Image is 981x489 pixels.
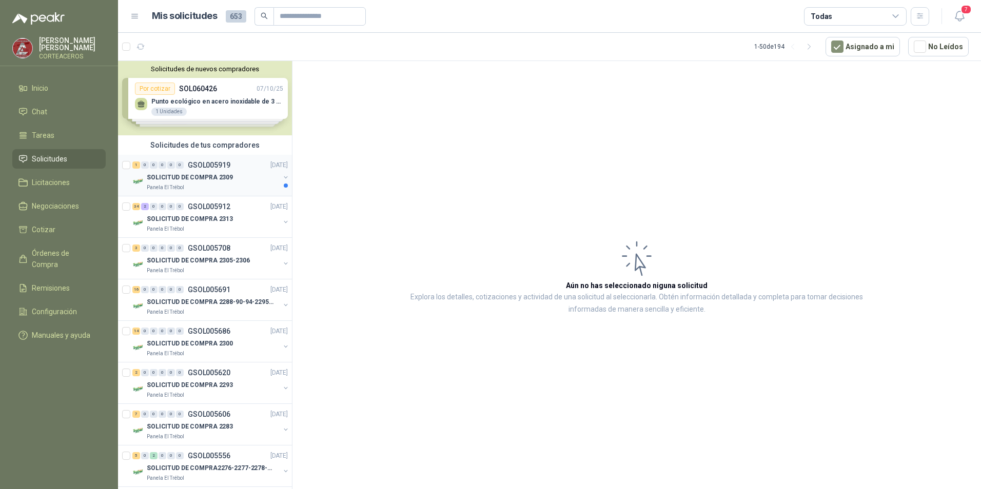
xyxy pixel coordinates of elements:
[176,203,184,210] div: 0
[147,463,274,473] p: SOLICITUD DE COMPRA2276-2277-2278-2284-2285-
[12,278,106,298] a: Remisiones
[39,37,106,51] p: [PERSON_NAME] [PERSON_NAME]
[13,38,32,58] img: Company Logo
[188,369,230,376] p: GSOL005620
[32,153,67,165] span: Solicitudes
[150,203,158,210] div: 0
[141,286,149,293] div: 0
[566,280,708,291] h3: Aún no has seleccionado niguna solicitud
[188,452,230,459] p: GSOL005556
[132,242,290,275] a: 3 0 0 0 0 0 GSOL005708[DATE] Company LogoSOLICITUD DE COMPRA 2305-2306Panela El Trébol
[261,12,268,19] span: search
[395,291,878,316] p: Explora los detalles, cotizaciones y actividad de una solicitud al seleccionarla. Obtén informaci...
[159,203,166,210] div: 0
[176,411,184,418] div: 0
[159,452,166,459] div: 0
[132,328,140,335] div: 14
[150,411,158,418] div: 0
[960,5,972,14] span: 7
[150,161,158,169] div: 0
[32,130,54,141] span: Tareas
[32,306,77,317] span: Configuración
[167,328,175,335] div: 0
[147,474,184,482] p: Panela El Trébol
[12,173,106,192] a: Licitaciones
[150,286,158,293] div: 0
[32,83,48,94] span: Inicio
[141,411,149,418] div: 0
[147,339,233,349] p: SOLICITUD DE COMPRA 2300
[226,10,246,23] span: 653
[147,350,184,358] p: Panela El Trébol
[132,366,290,399] a: 2 0 0 0 0 0 GSOL005620[DATE] Company LogoSOLICITUD DE COMPRA 2293Panela El Trébol
[188,328,230,335] p: GSOL005686
[132,244,140,252] div: 3
[167,286,175,293] div: 0
[176,328,184,335] div: 0
[12,78,106,98] a: Inicio
[147,391,184,399] p: Panela El Trébol
[132,300,145,312] img: Company Logo
[132,159,290,192] a: 1 0 0 0 0 0 GSOL005919[DATE] Company LogoSOLICITUD DE COMPRA 2309Panela El Trébol
[159,369,166,376] div: 0
[147,256,250,266] p: SOLICITUD DE COMPRA 2305-2306
[132,450,290,482] a: 5 0 2 0 0 0 GSOL005556[DATE] Company LogoSOLICITUD DE COMPRA2276-2277-2278-2284-2285-Panela El Tr...
[270,368,288,378] p: [DATE]
[32,282,70,294] span: Remisiones
[12,220,106,239] a: Cotizar
[150,369,158,376] div: 0
[167,161,175,169] div: 0
[132,466,145,478] img: Company Logo
[159,244,166,252] div: 0
[188,161,230,169] p: GSOL005919
[150,244,158,252] div: 0
[32,330,90,341] span: Manuales y ayuda
[32,248,96,270] span: Órdenes de Compra
[132,286,140,293] div: 16
[188,244,230,252] p: GSOL005708
[167,452,175,459] div: 0
[132,258,145,271] img: Company Logo
[167,411,175,418] div: 0
[176,369,184,376] div: 0
[150,452,158,459] div: 2
[132,411,140,418] div: 7
[147,422,233,432] p: SOLICITUD DE COMPRA 2283
[270,243,288,253] p: [DATE]
[176,161,184,169] div: 0
[188,286,230,293] p: GSOL005691
[167,244,175,252] div: 0
[950,7,969,26] button: 7
[122,65,288,73] button: Solicitudes de nuevos compradores
[270,202,288,212] p: [DATE]
[132,408,290,441] a: 7 0 0 0 0 0 GSOL005606[DATE] Company LogoSOLICITUD DE COMPRA 2283Panela El Trébol
[12,325,106,345] a: Manuales y ayuda
[12,302,106,321] a: Configuración
[147,173,233,182] p: SOLICITUD DE COMPRA 2309
[908,37,969,56] button: No Leídos
[39,53,106,59] p: CORTEACEROS
[147,225,184,233] p: Panela El Trébol
[159,411,166,418] div: 0
[176,244,184,252] div: 0
[32,106,47,117] span: Chat
[754,38,817,55] div: 1 - 50 de 194
[132,283,290,316] a: 16 0 0 0 0 0 GSOL005691[DATE] Company LogoSOLICITUD DE COMPRA 2288-90-94-2295-96-2301-02-04Panela...
[132,175,145,188] img: Company Logo
[147,214,233,224] p: SOLICITUD DE COMPRA 2313
[141,452,149,459] div: 0
[118,135,292,155] div: Solicitudes de tus compradores
[147,308,184,316] p: Panela El Trébol
[147,267,184,275] p: Panela El Trébol
[12,126,106,145] a: Tareas
[176,286,184,293] div: 0
[811,11,832,22] div: Todas
[132,383,145,395] img: Company Logo
[270,160,288,170] p: [DATE]
[12,102,106,121] a: Chat
[270,410,288,419] p: [DATE]
[270,327,288,336] p: [DATE]
[167,369,175,376] div: 0
[132,217,145,229] img: Company Logo
[141,369,149,376] div: 0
